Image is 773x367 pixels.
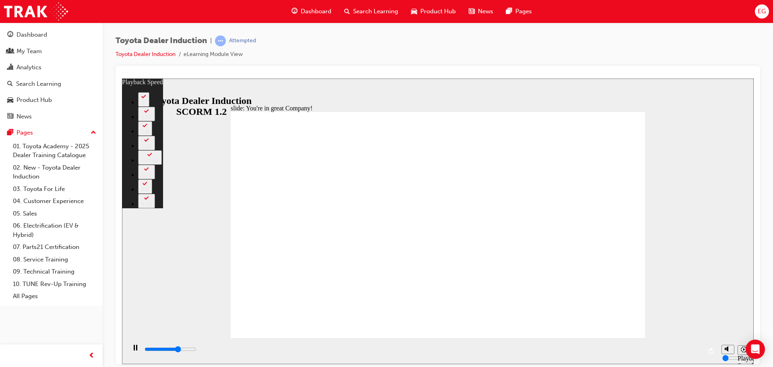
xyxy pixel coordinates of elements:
span: pages-icon [506,6,512,17]
span: guage-icon [291,6,298,17]
span: Product Hub [420,7,456,16]
a: 01. Toyota Academy - 2025 Dealer Training Catalogue [10,140,99,162]
div: Open Intercom Messenger [746,340,765,359]
button: Replay (Ctrl+Alt+R) [583,267,595,279]
a: Product Hub [3,93,99,108]
div: Product Hub [17,95,52,105]
span: prev-icon [89,351,95,361]
a: News [3,109,99,124]
span: Toyota Dealer Induction [116,36,207,46]
a: Analytics [3,60,99,75]
a: 09. Technical Training [10,265,99,278]
div: misc controls [595,259,628,286]
div: Dashboard [17,30,47,39]
input: slide progress [23,267,74,274]
span: guage-icon [7,31,13,39]
div: Pages [17,128,33,137]
div: playback controls [4,259,595,286]
button: DashboardMy TeamAnalyticsSearch LearningProduct HubNews [3,26,99,125]
a: 05. Sales [10,207,99,220]
span: pages-icon [7,129,13,137]
a: 10. TUNE Rev-Up Training [10,278,99,290]
span: up-icon [91,128,96,138]
div: News [17,112,32,121]
span: learningRecordVerb_ATTEMPT-icon [215,35,226,46]
a: 06. Electrification (EV & Hybrid) [10,220,99,241]
a: car-iconProduct Hub [405,3,462,20]
button: Playback speed [616,267,628,276]
span: Search Learning [353,7,398,16]
button: Pages [3,125,99,140]
a: search-iconSearch Learning [338,3,405,20]
span: news-icon [7,113,13,120]
span: search-icon [344,6,350,17]
a: 02. New - Toyota Dealer Induction [10,162,99,183]
div: 2 [19,21,24,27]
span: Dashboard [301,7,331,16]
span: car-icon [7,97,13,104]
a: All Pages [10,290,99,303]
span: EG [758,7,766,16]
a: Search Learning [3,77,99,91]
a: 04. Customer Experience [10,195,99,207]
a: 07. Parts21 Certification [10,241,99,253]
button: Pause (Ctrl+Alt+P) [4,266,18,280]
div: Playback Speed [616,276,628,291]
li: eLearning Module View [184,50,243,59]
button: Unmute (Ctrl+Alt+M) [599,266,612,276]
a: Dashboard [3,27,99,42]
button: EG [755,4,769,19]
a: news-iconNews [462,3,500,20]
input: volume [600,276,652,283]
div: My Team [17,47,42,56]
div: Analytics [17,63,41,72]
div: Search Learning [16,79,61,89]
span: News [478,7,493,16]
a: 03. Toyota For Life [10,183,99,195]
a: 08. Service Training [10,253,99,266]
span: car-icon [411,6,417,17]
a: My Team [3,44,99,59]
img: Trak [4,2,68,21]
span: chart-icon [7,64,13,71]
div: Attempted [229,37,256,45]
span: search-icon [7,81,13,88]
span: | [210,36,212,46]
span: Pages [515,7,532,16]
button: 2 [16,14,27,28]
span: people-icon [7,48,13,55]
span: news-icon [469,6,475,17]
a: guage-iconDashboard [285,3,338,20]
a: Toyota Dealer Induction [116,51,176,58]
a: pages-iconPages [500,3,538,20]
